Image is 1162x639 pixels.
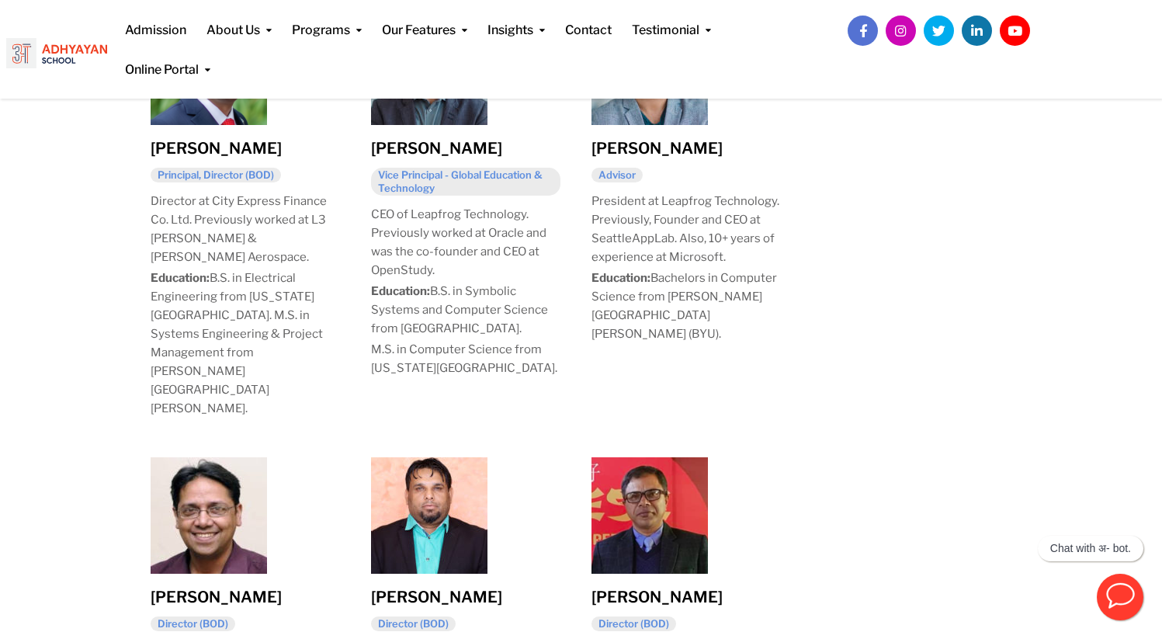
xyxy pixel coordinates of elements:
[371,168,560,196] h6: Vice Principal - Global Education & Technology
[371,616,456,631] h6: Director (BOD)
[151,139,282,158] a: [PERSON_NAME]
[591,168,643,182] h6: Advisor
[151,271,210,285] strong: Education:
[591,269,781,343] p: Bachelors in Computer Science from [PERSON_NAME][GEOGRAPHIC_DATA][PERSON_NAME] (BYU).
[151,588,282,606] a: [PERSON_NAME]
[371,284,430,298] strong: Education:
[591,507,708,522] a: Prakash Babu Paudel
[151,168,281,182] h6: Principal, Director (BOD)
[125,40,210,79] a: Online Portal
[591,616,676,631] h6: Director (BOD)
[151,507,267,522] a: Akhilesh Upadhyay
[151,192,340,266] p: Director at City Express Finance Co. Ltd. Previously worked at L3 [PERSON_NAME] & [PERSON_NAME] A...
[591,588,723,606] a: [PERSON_NAME]
[591,192,781,266] p: President at Leapfrog Technology. Previously, Founder and CEO at SeattleAppLab. Also, 10+ years o...
[371,340,560,377] p: M.S. in Computer Science from [US_STATE][GEOGRAPHIC_DATA].
[371,139,502,158] a: [PERSON_NAME]
[371,205,560,280] p: CEO of Leapfrog Technology. Previously worked at Oracle and was the co-founder and CEO at OpenStudy.
[371,507,487,522] a: Rajesh Rauniyar
[1050,542,1131,555] p: Chat with अ- bot.
[371,588,502,606] a: [PERSON_NAME]
[371,282,560,338] p: B.S. in Symbolic Systems and Computer Science from [GEOGRAPHIC_DATA].
[591,271,650,285] strong: Education:
[591,139,723,158] a: [PERSON_NAME]
[151,269,340,418] p: B.S. in Electrical Engineering from [US_STATE][GEOGRAPHIC_DATA]. M.S. in Systems Engineering & Pr...
[151,616,235,631] h6: Director (BOD)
